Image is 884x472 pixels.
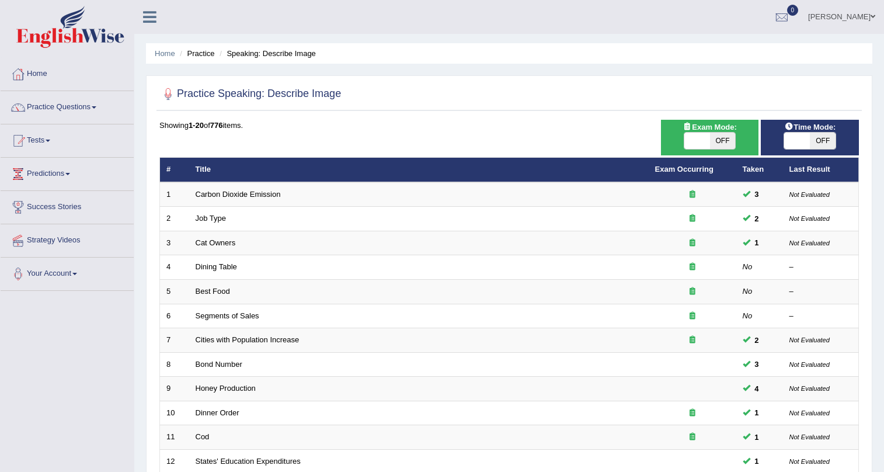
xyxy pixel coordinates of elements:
[160,328,189,353] td: 7
[196,262,237,271] a: Dining Table
[810,133,836,149] span: OFF
[789,385,830,392] small: Not Evaluated
[750,237,764,249] span: You can still take this question
[1,58,134,87] a: Home
[779,121,840,133] span: Time Mode:
[1,224,134,254] a: Strategy Videos
[655,238,730,249] div: Exam occurring question
[189,158,649,182] th: Title
[196,238,236,247] a: Cat Owners
[155,49,175,58] a: Home
[789,458,830,465] small: Not Evaluated
[655,286,730,297] div: Exam occurring question
[750,431,764,443] span: You can still take this question
[1,124,134,154] a: Tests
[160,231,189,255] td: 3
[160,182,189,207] td: 1
[196,360,242,369] a: Bond Number
[159,120,859,131] div: Showing of items.
[789,361,830,368] small: Not Evaluated
[1,91,134,120] a: Practice Questions
[789,262,852,273] div: –
[177,48,214,59] li: Practice
[655,311,730,322] div: Exam occurring question
[789,336,830,343] small: Not Evaluated
[196,287,230,296] a: Best Food
[160,207,189,231] td: 2
[789,240,830,247] small: Not Evaluated
[750,383,764,395] span: You can still take this question
[189,121,204,130] b: 1-20
[655,432,730,443] div: Exam occurring question
[750,358,764,370] span: You can still take this question
[160,255,189,280] td: 4
[661,120,759,155] div: Show exams occurring in exams
[159,85,341,103] h2: Practice Speaking: Describe Image
[196,214,227,223] a: Job Type
[160,352,189,377] td: 8
[750,213,764,225] span: You can still take this question
[655,213,730,224] div: Exam occurring question
[743,287,753,296] em: No
[196,190,281,199] a: Carbon Dioxide Emission
[160,280,189,304] td: 5
[750,407,764,419] span: You can still take this question
[655,189,730,200] div: Exam occurring question
[160,401,189,425] td: 10
[1,258,134,287] a: Your Account
[1,158,134,187] a: Predictions
[196,335,300,344] a: Cities with Population Increase
[196,457,301,466] a: States' Education Expenditures
[743,262,753,271] em: No
[160,158,189,182] th: #
[789,409,830,417] small: Not Evaluated
[655,335,730,346] div: Exam occurring question
[750,455,764,467] span: You can still take this question
[789,311,852,322] div: –
[743,311,753,320] em: No
[655,165,714,173] a: Exam Occurring
[789,433,830,440] small: Not Evaluated
[196,384,256,393] a: Honey Production
[160,304,189,328] td: 6
[196,311,259,320] a: Segments of Sales
[678,121,741,133] span: Exam Mode:
[783,158,859,182] th: Last Result
[160,425,189,450] td: 11
[655,408,730,419] div: Exam occurring question
[1,191,134,220] a: Success Stories
[750,334,764,346] span: You can still take this question
[789,215,830,222] small: Not Evaluated
[217,48,316,59] li: Speaking: Describe Image
[736,158,783,182] th: Taken
[789,286,852,297] div: –
[196,432,210,441] a: Cod
[655,262,730,273] div: Exam occurring question
[750,188,764,200] span: You can still take this question
[160,377,189,401] td: 9
[787,5,799,16] span: 0
[210,121,223,130] b: 776
[789,191,830,198] small: Not Evaluated
[196,408,239,417] a: Dinner Order
[710,133,736,149] span: OFF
